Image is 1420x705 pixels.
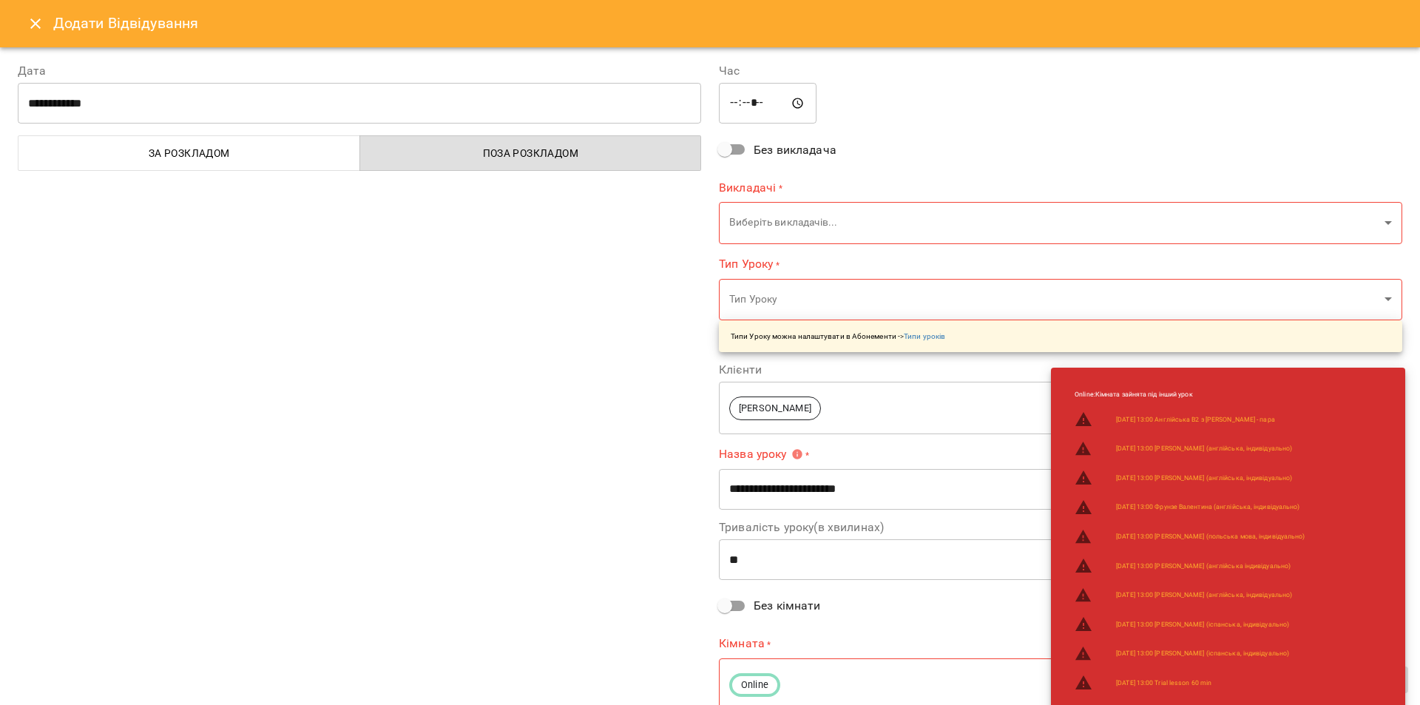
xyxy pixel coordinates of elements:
label: Викладачі [719,179,1402,196]
span: Online [732,678,777,692]
a: [DATE] 13:00 Англійська В2 з [PERSON_NAME] - пара [1116,415,1275,425]
a: [DATE] 13:00 [PERSON_NAME] (англійська, індивідуально) [1116,473,1292,483]
button: Close [18,6,53,41]
span: Поза розкладом [369,144,693,162]
div: [PERSON_NAME] [719,382,1402,434]
label: Тривалість уроку(в хвилинах) [719,522,1402,533]
span: Назва уроку [719,448,803,460]
svg: Вкажіть назву уроку або виберіть клієнтів [791,448,803,460]
span: Без кімнати [754,597,821,615]
p: Типи Уроку можна налаштувати в Абонементи -> [731,331,945,342]
label: Тип Уроку [719,256,1402,273]
button: Поза розкладом [359,135,702,171]
a: [DATE] 13:00 [PERSON_NAME] (англійська, індивідуально) [1116,444,1292,453]
div: Виберіть викладачів... [719,202,1402,244]
a: [DATE] 13:00 Trial lesson 60 min [1116,678,1211,688]
label: Дата [18,65,701,77]
a: [DATE] 13:00 [PERSON_NAME] (польська мова, індивідуально) [1116,532,1305,542]
span: За розкладом [27,144,351,162]
p: Виберіть викладачів... [729,215,1379,230]
p: Тип Уроку [729,292,1379,307]
h6: Додати Відвідування [53,12,199,35]
span: Без викладача [754,141,836,159]
a: [DATE] 13:00 [PERSON_NAME] (англійська, індивідуально) [1116,590,1292,600]
a: [DATE] 13:00 [PERSON_NAME] (англійська індивідуально) [1116,561,1291,571]
button: За розкладом [18,135,360,171]
li: Online : Кімната зайнята під інший урок [1063,384,1352,405]
a: [DATE] 13:00 [PERSON_NAME] (іспанська, індивідуально) [1116,649,1289,658]
label: Клієнти [719,364,1402,376]
label: Час [719,65,1402,77]
a: Типи уроків [904,332,945,340]
a: [DATE] 13:00 Фрунзе Валентина (англійська, індивідуально) [1116,502,1299,512]
div: Тип Уроку [719,278,1402,320]
a: [DATE] 13:00 [PERSON_NAME] (іспанська, індивідуально) [1116,620,1289,630]
span: [PERSON_NAME] [730,402,820,416]
label: Кімната [719,635,1402,652]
